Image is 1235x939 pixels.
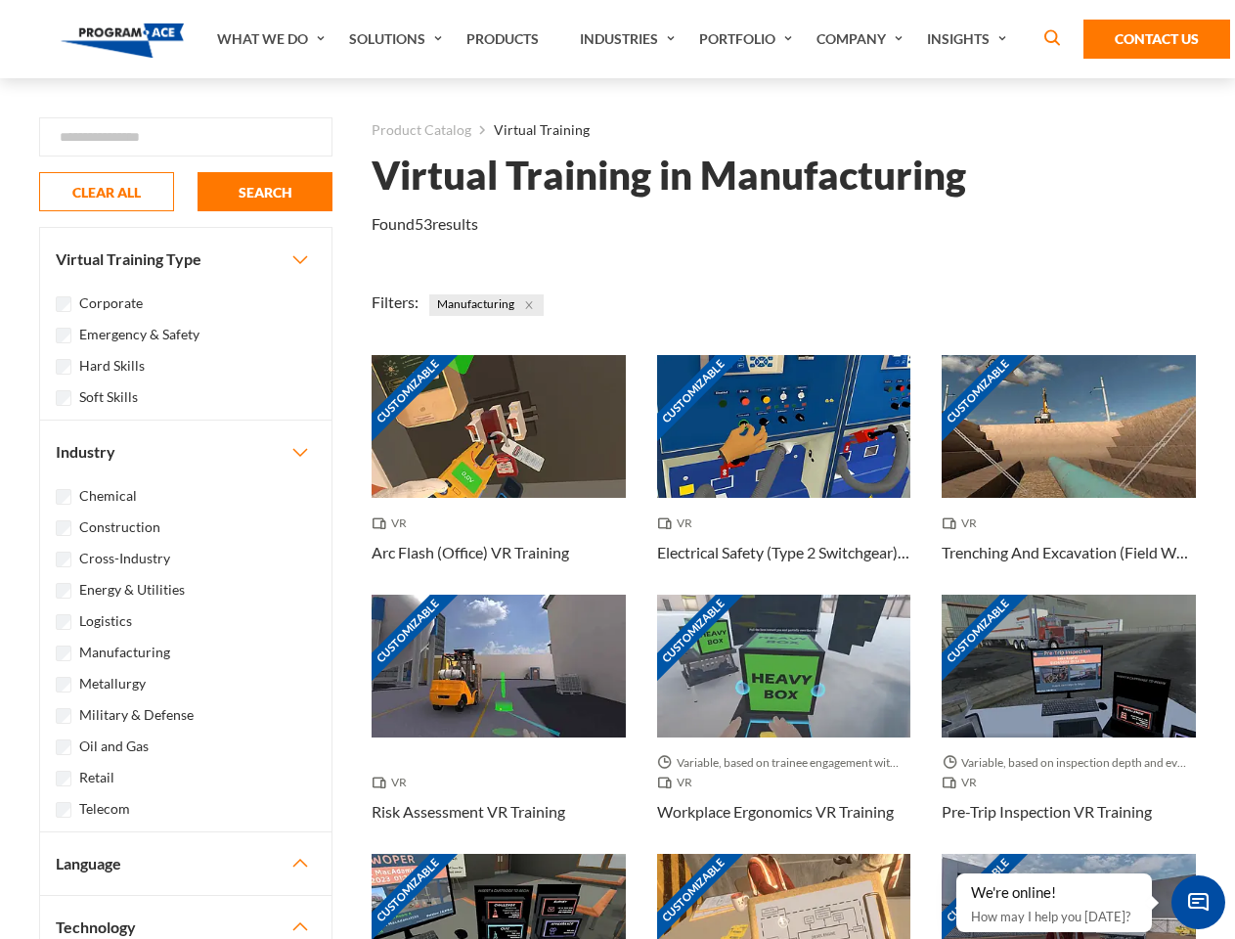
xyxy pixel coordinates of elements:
label: Logistics [79,610,132,632]
input: Logistics [56,614,71,630]
em: 53 [415,214,432,233]
label: Construction [79,516,160,538]
label: Metallurgy [79,673,146,694]
span: VR [942,773,985,792]
img: Program-Ace [61,23,185,58]
button: CLEAR ALL [39,172,174,211]
a: Customizable Thumbnail - Workplace Ergonomics VR Training Variable, based on trainee engagement w... [657,595,911,854]
span: Filters: [372,292,419,311]
span: Variable, based on trainee engagement with exercises. [657,753,911,773]
label: Retail [79,767,114,788]
button: Virtual Training Type [40,228,331,291]
input: Manufacturing [56,646,71,661]
input: Oil and Gas [56,739,71,755]
span: VR [372,514,415,533]
p: Found results [372,212,478,236]
a: Product Catalog [372,117,471,143]
span: VR [657,773,700,792]
a: Customizable Thumbnail - Risk Assessment VR Training VR Risk Assessment VR Training [372,595,626,854]
label: Military & Defense [79,704,194,726]
a: Customizable Thumbnail - Arc Flash (Office) VR Training VR Arc Flash (Office) VR Training [372,355,626,595]
input: Soft Skills [56,390,71,406]
input: Energy & Utilities [56,583,71,599]
span: Manufacturing [429,294,544,316]
button: Language [40,832,331,895]
label: Manufacturing [79,642,170,663]
p: How may I help you [DATE]? [971,905,1137,928]
label: Hard Skills [79,355,145,377]
input: Military & Defense [56,708,71,724]
label: Oil and Gas [79,736,149,757]
a: Customizable Thumbnail - Trenching And Excavation (Field Work) VR Training VR Trenching And Excav... [942,355,1196,595]
h3: Arc Flash (Office) VR Training [372,541,569,564]
button: Close [518,294,540,316]
span: VR [657,514,700,533]
input: Retail [56,771,71,786]
nav: breadcrumb [372,117,1196,143]
input: Cross-Industry [56,552,71,567]
label: Energy & Utilities [79,579,185,601]
span: VR [942,514,985,533]
input: Hard Skills [56,359,71,375]
label: Emergency & Safety [79,324,199,345]
h3: Pre-Trip Inspection VR Training [942,800,1152,824]
div: We're online! [971,883,1137,903]
input: Chemical [56,489,71,505]
input: Construction [56,520,71,536]
input: Emergency & Safety [56,328,71,343]
label: Cross-Industry [79,548,170,569]
li: Virtual Training [471,117,590,143]
input: Corporate [56,296,71,312]
h3: Electrical Safety (Type 2 Switchgear) VR Training [657,541,911,564]
h3: Trenching And Excavation (Field Work) VR Training [942,541,1196,564]
label: Soft Skills [79,386,138,408]
input: Telecom [56,802,71,818]
h1: Virtual Training in Manufacturing [372,158,966,193]
label: Chemical [79,485,137,507]
label: Telecom [79,798,130,820]
input: Metallurgy [56,677,71,693]
a: Contact Us [1083,20,1230,59]
h3: Workplace Ergonomics VR Training [657,800,894,824]
a: Customizable Thumbnail - Electrical Safety (Type 2 Switchgear) VR Training VR Electrical Safety (... [657,355,911,595]
button: Industry [40,421,331,483]
a: Customizable Thumbnail - Pre-Trip Inspection VR Training Variable, based on inspection depth and ... [942,595,1196,854]
h3: Risk Assessment VR Training [372,800,565,824]
span: Variable, based on inspection depth and event interaction. [942,753,1196,773]
span: VR [372,773,415,792]
label: Corporate [79,292,143,314]
span: Chat Widget [1171,875,1225,929]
